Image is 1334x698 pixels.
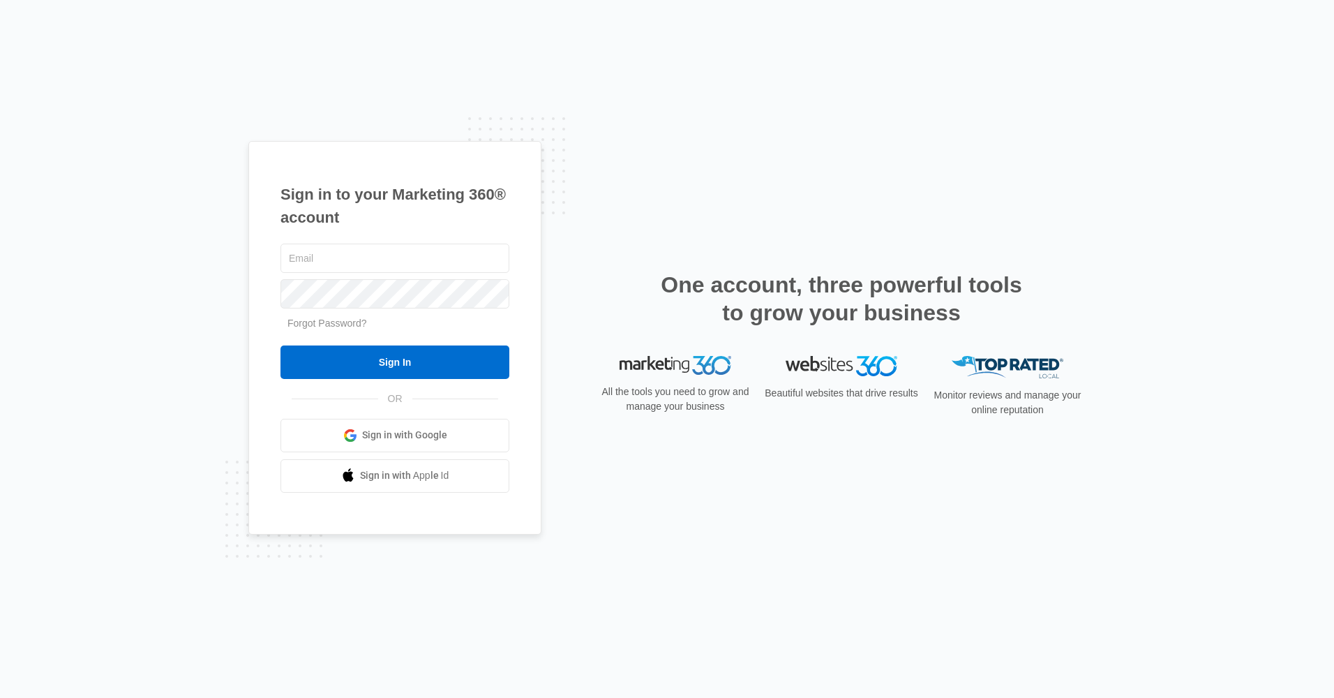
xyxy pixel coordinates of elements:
[657,271,1026,327] h2: One account, three powerful tools to grow your business
[620,356,731,376] img: Marketing 360
[362,428,447,443] span: Sign in with Google
[952,356,1063,379] img: Top Rated Local
[929,388,1086,417] p: Monitor reviews and manage your online reputation
[360,468,449,483] span: Sign in with Apple Id
[280,346,509,379] input: Sign In
[763,386,920,401] p: Beautiful websites that drive results
[280,244,509,273] input: Email
[597,385,754,414] p: All the tools you need to grow and manage your business
[287,318,367,329] a: Forgot Password?
[280,183,509,229] h1: Sign in to your Marketing 360® account
[280,459,509,493] a: Sign in with Apple Id
[786,356,897,376] img: Websites 360
[280,419,509,452] a: Sign in with Google
[378,392,412,406] span: OR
